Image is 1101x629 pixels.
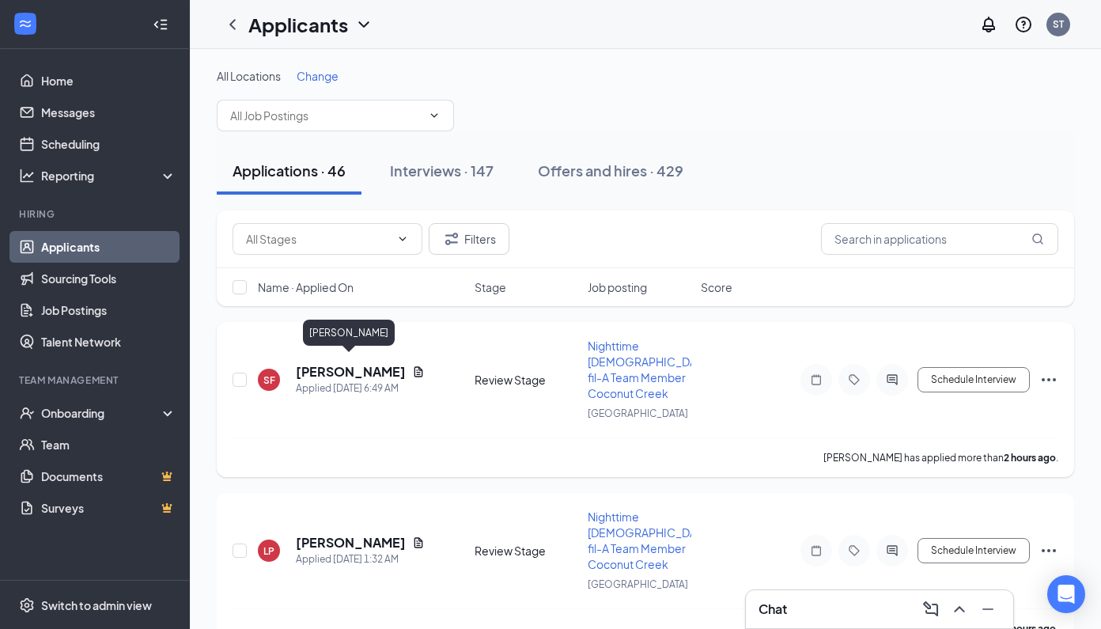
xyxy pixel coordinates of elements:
svg: ChevronUp [950,600,969,619]
button: ComposeMessage [918,597,944,622]
div: Review Stage [475,372,578,388]
div: Open Intercom Messenger [1047,575,1085,613]
a: Job Postings [41,294,176,326]
svg: Tag [845,544,864,557]
svg: WorkstreamLogo [17,16,33,32]
div: SF [263,373,275,387]
input: All Job Postings [230,107,422,124]
p: [PERSON_NAME] has applied more than . [823,451,1058,464]
svg: Ellipses [1039,541,1058,560]
div: Team Management [19,373,173,387]
span: Nighttime [DEMOGRAPHIC_DATA]-fil-A Team Member Coconut Creek [588,510,717,571]
svg: ActiveChat [883,373,902,386]
svg: Note [807,373,826,386]
b: 2 hours ago [1004,452,1056,464]
svg: Filter [442,229,461,248]
svg: Notifications [979,15,998,34]
svg: QuestionInfo [1014,15,1033,34]
svg: Analysis [19,168,35,184]
span: Stage [475,279,506,295]
svg: ActiveChat [883,544,902,557]
a: Team [41,429,176,460]
svg: Minimize [978,600,997,619]
svg: Collapse [153,17,168,32]
div: Onboarding [41,405,163,421]
button: Minimize [975,597,1001,622]
div: Switch to admin view [41,597,152,613]
button: Schedule Interview [917,367,1030,392]
a: Home [41,65,176,97]
div: Reporting [41,168,177,184]
a: Messages [41,97,176,128]
div: [PERSON_NAME] [303,320,395,346]
a: DocumentsCrown [41,460,176,492]
svg: Ellipses [1039,370,1058,389]
span: Nighttime [DEMOGRAPHIC_DATA]-fil-A Team Member Coconut Creek [588,339,717,400]
button: Filter Filters [429,223,509,255]
span: [GEOGRAPHIC_DATA] [588,407,688,419]
span: Name · Applied On [258,279,354,295]
svg: Document [412,366,425,378]
input: Search in applications [821,223,1058,255]
div: Offers and hires · 429 [538,161,683,180]
svg: ChevronDown [354,15,373,34]
div: LP [263,544,274,558]
h5: [PERSON_NAME] [296,534,406,551]
svg: Tag [845,373,864,386]
svg: ChevronDown [428,109,441,122]
div: Applied [DATE] 6:49 AM [296,381,425,396]
svg: ComposeMessage [921,600,940,619]
svg: ChevronDown [396,233,409,245]
a: Talent Network [41,326,176,358]
h5: [PERSON_NAME] [296,363,406,381]
h1: Applicants [248,11,348,38]
div: Interviews · 147 [390,161,494,180]
span: Score [701,279,732,295]
h3: Chat [759,601,787,618]
button: ChevronUp [947,597,972,622]
a: SurveysCrown [41,492,176,524]
div: ST [1053,17,1064,31]
svg: Note [807,544,826,557]
svg: UserCheck [19,405,35,421]
a: Applicants [41,231,176,263]
a: Scheduling [41,128,176,160]
svg: Settings [19,597,35,613]
div: Applications · 46 [233,161,346,180]
div: Applied [DATE] 1:32 AM [296,551,425,567]
span: Change [297,69,339,83]
div: Review Stage [475,543,578,559]
span: [GEOGRAPHIC_DATA] [588,578,688,590]
div: Hiring [19,207,173,221]
span: Job posting [588,279,647,295]
span: All Locations [217,69,281,83]
button: Schedule Interview [917,538,1030,563]
svg: Document [412,536,425,549]
svg: MagnifyingGlass [1031,233,1044,245]
svg: ChevronLeft [223,15,242,34]
a: Sourcing Tools [41,263,176,294]
input: All Stages [246,230,390,248]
